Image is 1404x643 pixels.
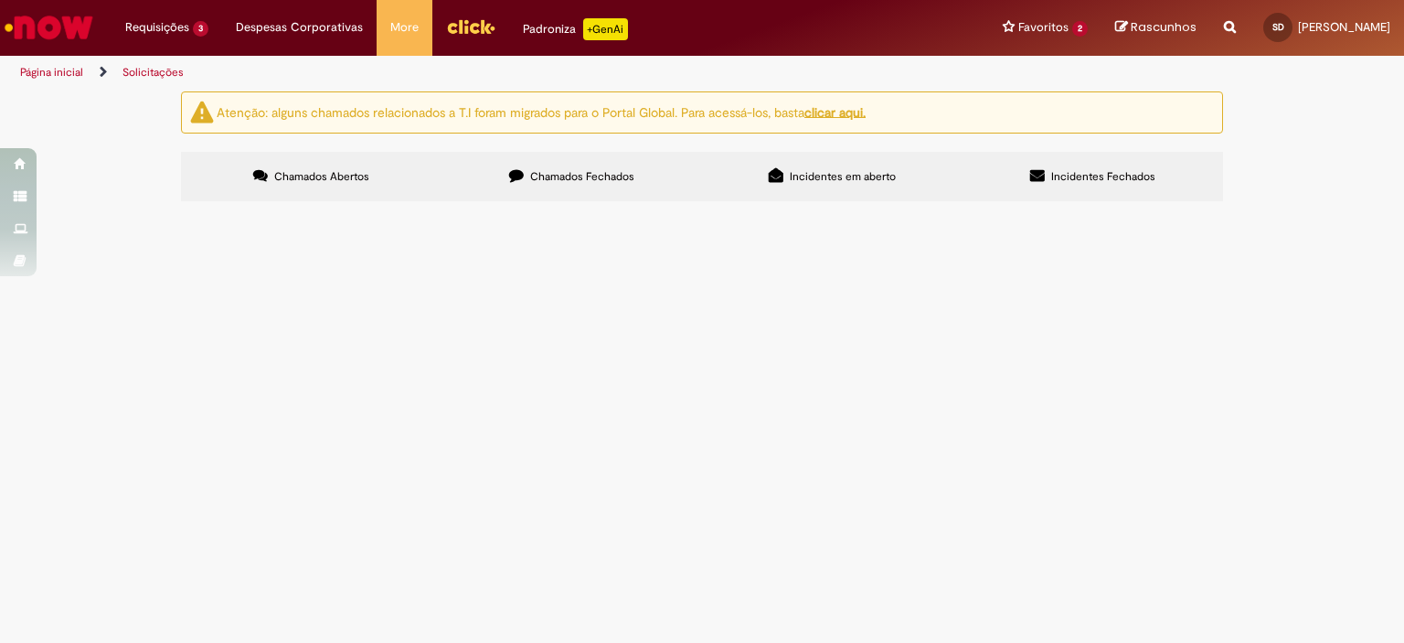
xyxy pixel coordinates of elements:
[122,65,184,80] a: Solicitações
[1272,21,1284,33] span: SD
[1115,19,1197,37] a: Rascunhos
[523,18,628,40] div: Padroniza
[125,18,189,37] span: Requisições
[236,18,363,37] span: Despesas Corporativas
[274,169,369,184] span: Chamados Abertos
[14,56,922,90] ul: Trilhas de página
[390,18,419,37] span: More
[2,9,96,46] img: ServiceNow
[1298,19,1390,35] span: [PERSON_NAME]
[1072,21,1088,37] span: 2
[804,103,866,120] a: clicar aqui.
[790,169,896,184] span: Incidentes em aberto
[193,21,208,37] span: 3
[446,13,495,40] img: click_logo_yellow_360x200.png
[217,103,866,120] ng-bind-html: Atenção: alguns chamados relacionados a T.I foram migrados para o Portal Global. Para acessá-los,...
[530,169,634,184] span: Chamados Fechados
[1018,18,1069,37] span: Favoritos
[20,65,83,80] a: Página inicial
[1051,169,1155,184] span: Incidentes Fechados
[583,18,628,40] p: +GenAi
[1131,18,1197,36] span: Rascunhos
